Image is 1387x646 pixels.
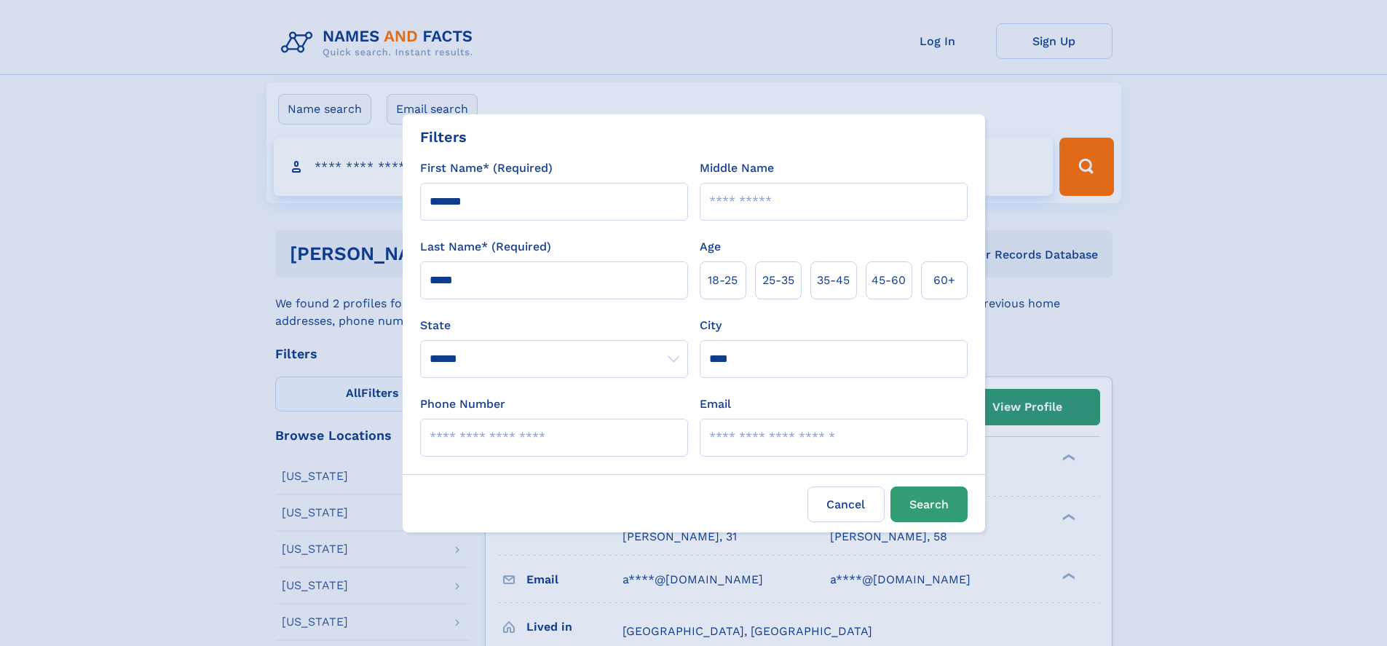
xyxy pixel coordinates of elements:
button: Search [890,487,968,522]
span: 60+ [933,272,955,289]
label: City [700,317,722,334]
label: First Name* (Required) [420,159,553,177]
label: State [420,317,688,334]
label: Middle Name [700,159,774,177]
label: Cancel [807,487,885,522]
label: Phone Number [420,395,505,413]
span: 35‑45 [817,272,850,289]
label: Age [700,238,721,256]
span: 18‑25 [708,272,738,289]
span: 25‑35 [762,272,794,289]
span: 45‑60 [872,272,906,289]
label: Last Name* (Required) [420,238,551,256]
label: Email [700,395,731,413]
div: Filters [420,126,467,148]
